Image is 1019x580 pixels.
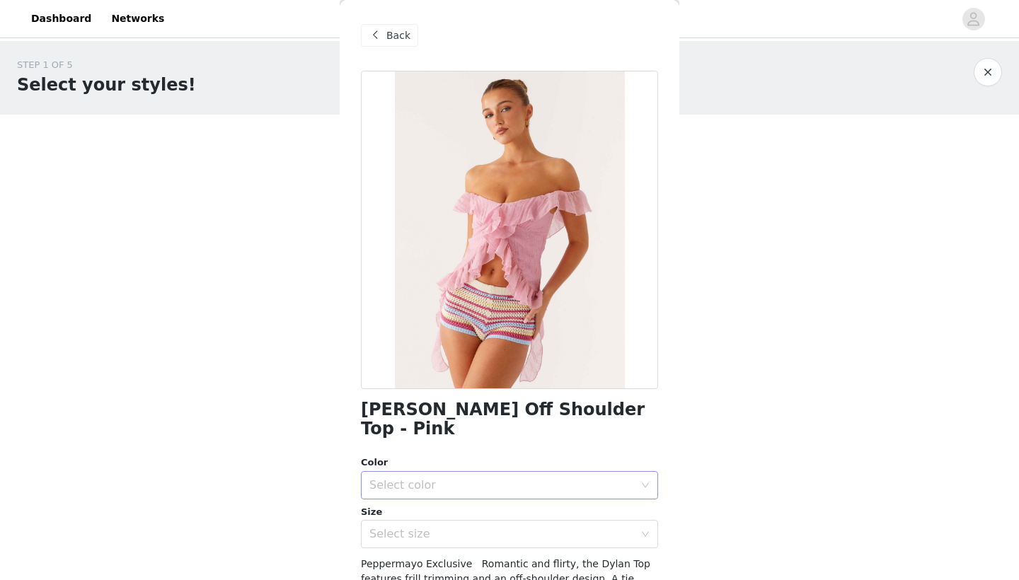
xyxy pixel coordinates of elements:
div: Size [361,505,658,519]
div: Color [361,456,658,470]
div: Select color [369,478,634,492]
a: Dashboard [23,3,100,35]
h1: Select your styles! [17,72,196,98]
div: Select size [369,527,634,541]
div: STEP 1 OF 5 [17,58,196,72]
i: icon: down [641,481,650,491]
span: Back [386,28,410,43]
div: avatar [967,8,980,30]
a: Networks [103,3,173,35]
h1: [PERSON_NAME] Off Shoulder Top - Pink [361,400,658,439]
i: icon: down [641,530,650,540]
